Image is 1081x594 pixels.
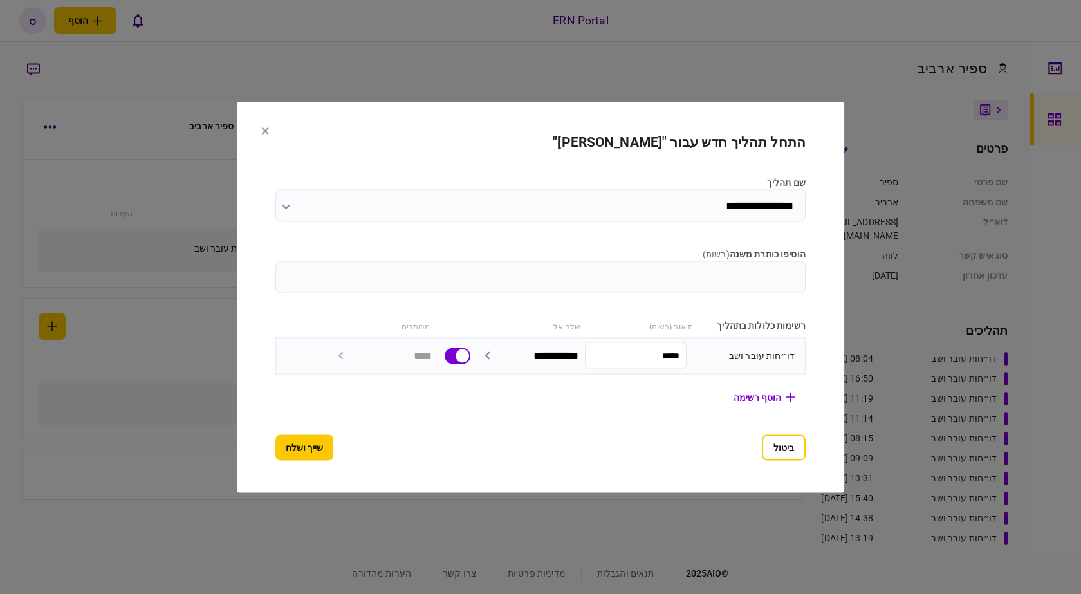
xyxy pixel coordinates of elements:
div: שלח אל [475,319,581,332]
div: מכותבים [324,319,430,332]
label: הוסיפו כותרת משנה [275,247,806,261]
button: ביטול [762,434,806,460]
span: ( רשות ) [703,248,730,259]
input: שם תהליך [275,189,806,221]
button: שייך ושלח [275,434,333,460]
h2: התחל תהליך חדש עבור "[PERSON_NAME]" [275,134,806,150]
div: דו״חות עובר ושב [693,349,795,362]
input: הוסיפו כותרת משנה [275,261,806,293]
label: שם תהליך [275,176,806,189]
div: רשימות כלולות בתהליך [699,319,806,332]
div: תיאור (רשות) [587,319,693,332]
button: הוסף רשימה [723,385,806,409]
